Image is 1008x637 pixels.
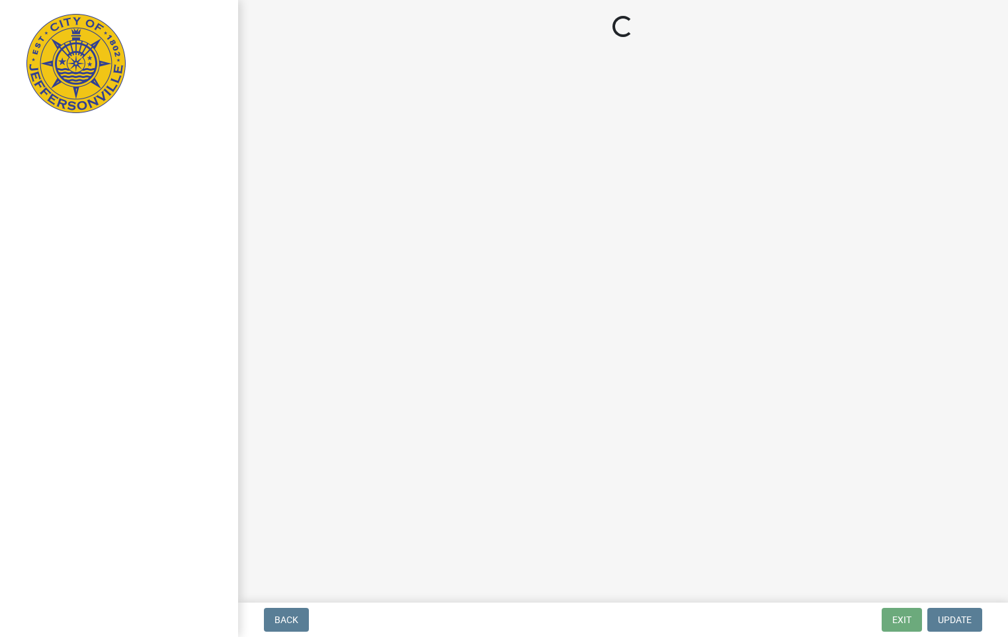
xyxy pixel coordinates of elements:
[274,615,298,625] span: Back
[26,14,126,113] img: City of Jeffersonville, Indiana
[882,608,922,632] button: Exit
[264,608,309,632] button: Back
[938,615,972,625] span: Update
[927,608,982,632] button: Update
